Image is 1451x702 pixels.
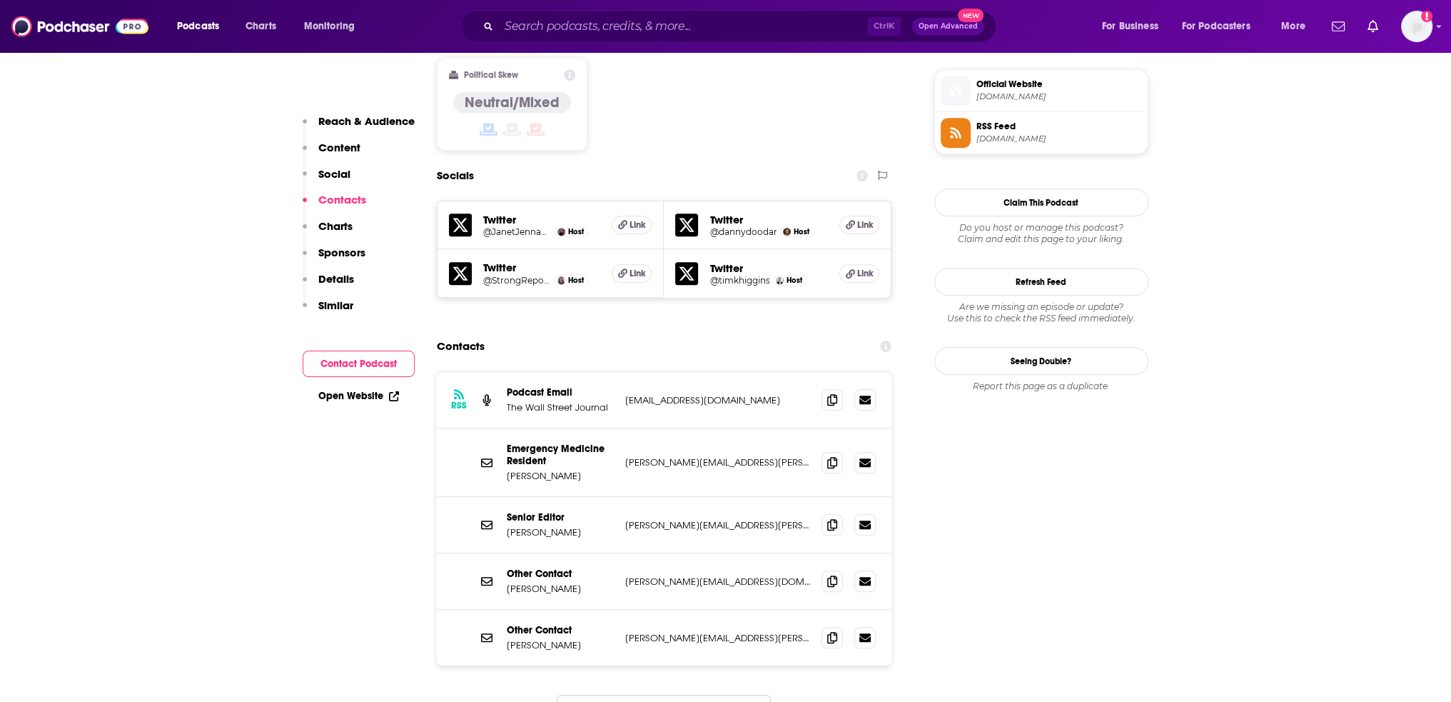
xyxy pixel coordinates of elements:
[464,70,518,80] h2: Political Skew
[794,227,809,236] span: Host
[303,299,353,325] button: Similar
[483,226,552,237] a: @JanetJennababin
[483,261,601,274] h5: Twitter
[11,13,148,40] img: Podchaser - Follow, Share and Rate Podcasts
[625,576,811,588] p: [PERSON_NAME][EMAIL_ADDRESS][DOMAIN_NAME]
[976,120,1142,133] span: RSS Feed
[246,16,276,36] span: Charts
[919,23,978,30] span: Open Advanced
[483,275,552,286] a: @StrongReporter
[1362,14,1384,39] a: Show notifications dropdown
[318,299,353,312] p: Similar
[934,268,1148,296] button: Refresh Feed
[437,162,474,189] h2: Socials
[568,227,584,236] span: Host
[499,15,867,38] input: Search podcasts, credits, & more...
[1401,11,1432,42] button: Show profile menu
[318,193,366,206] p: Contacts
[625,632,811,644] p: [PERSON_NAME][EMAIL_ADDRESS][PERSON_NAME][DOMAIN_NAME]
[776,276,784,284] img: Tim Higgins
[236,15,285,38] a: Charts
[1401,11,1432,42] img: User Profile
[507,386,614,398] p: Podcast Email
[1182,16,1250,36] span: For Podcasters
[934,381,1148,392] div: Report this page as a duplicate.
[934,347,1148,375] a: Seeing Double?
[625,519,811,531] p: [PERSON_NAME][EMAIL_ADDRESS][PERSON_NAME][DOMAIN_NAME]
[612,264,652,283] a: Link
[783,228,791,236] img: Danny Lewis
[318,272,354,286] p: Details
[1326,14,1350,39] a: Show notifications dropdown
[318,114,415,128] p: Reach & Audience
[303,193,366,219] button: Contacts
[507,443,614,467] p: Emergency Medicine Resident
[941,76,1142,106] a: Official Website[DOMAIN_NAME]
[934,189,1148,216] button: Claim This Podcast
[507,511,614,523] p: Senior Editor
[318,141,360,154] p: Content
[1173,15,1271,38] button: open menu
[557,228,565,236] img: Janet Babin
[507,401,614,413] p: The Wall Street Journal
[303,114,415,141] button: Reach & Audience
[839,216,879,234] a: Link
[630,268,646,279] span: Link
[318,219,353,233] p: Charts
[625,456,811,468] p: [PERSON_NAME][EMAIL_ADDRESS][PERSON_NAME][DOMAIN_NAME]
[507,639,614,651] p: [PERSON_NAME]
[507,568,614,580] p: Other Contact
[625,394,811,406] p: [EMAIL_ADDRESS][DOMAIN_NAME]
[451,400,467,411] h3: RSS
[304,16,355,36] span: Monitoring
[630,219,646,231] span: Link
[1421,11,1432,22] svg: Add a profile image
[177,16,219,36] span: Podcasts
[709,275,769,286] a: @timkhiggins
[318,246,365,259] p: Sponsors
[507,526,614,538] p: [PERSON_NAME]
[294,15,373,38] button: open menu
[568,276,584,285] span: Host
[1281,16,1305,36] span: More
[976,91,1142,102] span: wsj.com
[303,141,360,167] button: Content
[507,583,614,595] p: [PERSON_NAME]
[507,470,614,482] p: [PERSON_NAME]
[1102,16,1158,36] span: For Business
[473,10,1010,43] div: Search podcasts, credits, & more...
[709,226,777,237] a: @dannydoodar
[1401,11,1432,42] span: Logged in as tessvanden
[857,268,874,279] span: Link
[709,213,828,226] h5: Twitter
[787,276,802,285] span: Host
[958,9,984,22] span: New
[318,390,399,402] a: Open Website
[612,216,652,234] a: Link
[167,15,238,38] button: open menu
[976,134,1142,144] span: video-api.wsj.com
[318,167,350,181] p: Social
[557,276,565,284] img: Jennifer Strong
[465,94,560,111] h4: Neutral/Mixed
[303,272,354,299] button: Details
[303,246,365,272] button: Sponsors
[303,167,350,194] button: Social
[934,222,1148,245] div: Claim and edit this page to your liking.
[976,78,1142,91] span: Official Website
[507,624,614,636] p: Other Contact
[483,213,601,226] h5: Twitter
[934,222,1148,234] span: Do you host or manage this podcast?
[912,18,984,35] button: Open AdvancedNew
[867,17,901,36] span: Ctrl K
[709,261,828,275] h5: Twitter
[437,333,485,360] h2: Contacts
[934,301,1148,324] div: Are we missing an episode or update? Use this to check the RSS feed immediately.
